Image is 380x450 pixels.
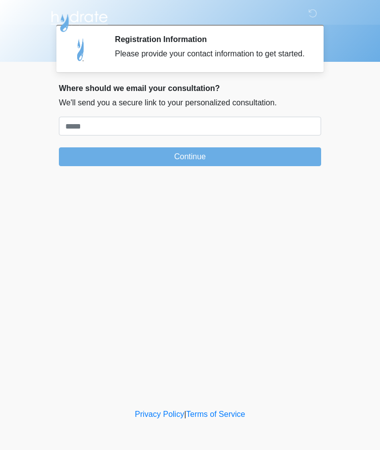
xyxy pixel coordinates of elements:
[186,410,245,418] a: Terms of Service
[59,84,321,93] h2: Where should we email your consultation?
[66,35,96,64] img: Agent Avatar
[59,147,321,166] button: Continue
[115,48,306,60] div: Please provide your contact information to get started.
[59,97,321,109] p: We'll send you a secure link to your personalized consultation.
[135,410,185,418] a: Privacy Policy
[184,410,186,418] a: |
[49,7,109,33] img: Hydrate IV Bar - Arcadia Logo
